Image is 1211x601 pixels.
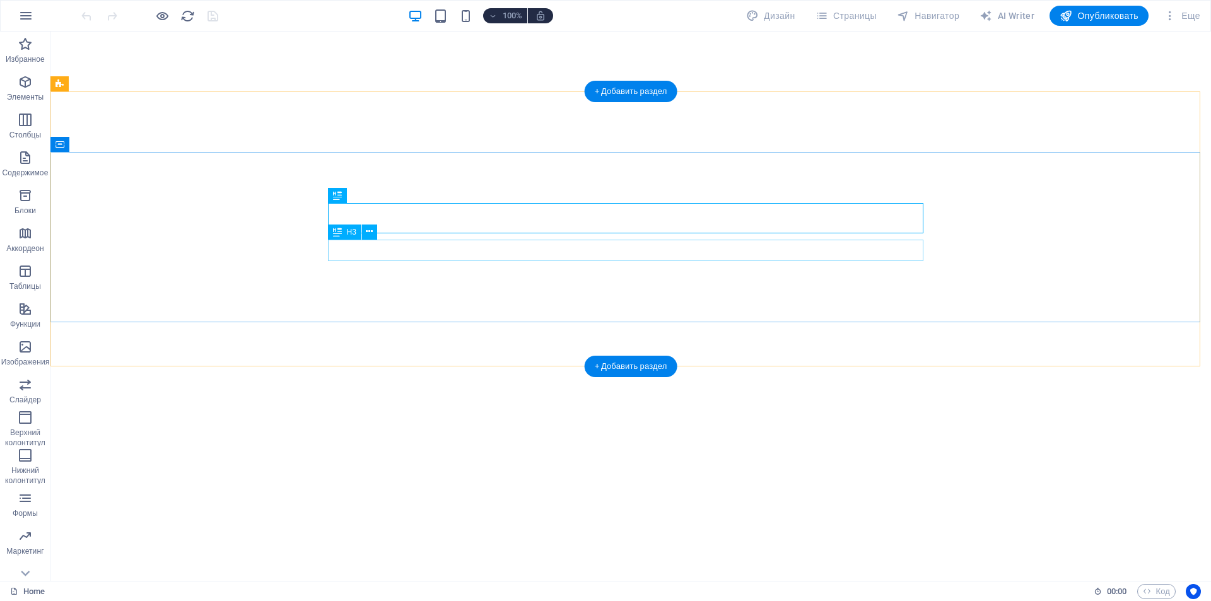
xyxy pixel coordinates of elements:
[502,8,522,23] h6: 100%
[3,168,49,178] p: Содержимое
[347,228,356,236] span: H3
[1060,9,1138,22] span: Опубликовать
[585,356,677,377] div: + Добавить раздел
[741,6,800,26] button: Дизайн
[10,584,45,599] a: Щелкните для отмены выбора. Дважды щелкните, чтобы открыть Страницы
[1159,6,1205,26] button: Еще
[1,357,50,367] p: Изображения
[1143,584,1170,599] span: Код
[1050,6,1149,26] button: Опубликовать
[741,6,800,26] div: Дизайн (Ctrl+Alt+Y)
[6,546,44,556] p: Маркетинг
[13,508,38,518] p: Формы
[980,9,1034,22] span: AI Writer
[15,206,36,216] p: Блоки
[535,10,546,21] i: При изменении размера уровень масштабирования подстраивается автоматически в соответствии с выбра...
[1116,586,1118,596] span: :
[9,130,42,140] p: Столбцы
[155,8,170,23] button: Нажмите здесь, чтобы выйти из режима предварительного просмотра и продолжить редактирование
[9,395,41,405] p: Слайдер
[180,8,195,23] button: reload
[746,9,795,22] span: Дизайн
[897,9,959,22] span: Навигатор
[1107,584,1126,599] span: 00 00
[585,81,677,102] div: + Добавить раздел
[1094,584,1127,599] h6: Время сеанса
[1137,584,1176,599] button: Код
[1186,584,1201,599] button: Usercentrics
[6,243,44,254] p: Аккордеон
[10,319,40,329] p: Функции
[7,92,44,102] p: Элементы
[483,8,528,23] button: 100%
[816,9,877,22] span: Страницы
[974,6,1039,26] button: AI Writer
[6,54,45,64] p: Избранное
[892,6,964,26] button: Навигатор
[810,6,882,26] button: Страницы
[1164,9,1200,22] span: Еще
[180,9,195,23] i: Перезагрузить страницу
[9,281,41,291] p: Таблицы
